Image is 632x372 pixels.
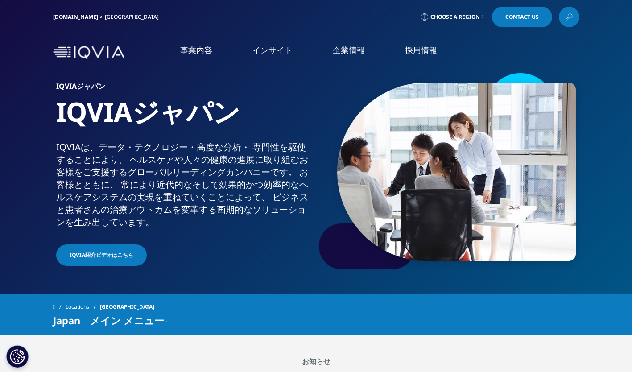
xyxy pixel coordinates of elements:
[128,31,579,74] nav: Primary
[56,141,313,228] div: IQVIAは、​データ・​テクノロジー・​高度な​分析・​ 専門性を​駆使する​ことに​より、​ ヘルスケアや​人々の​健康の​進展に​取り組む​お客様を​ご支援​する​グローバル​リーディング...
[53,357,579,366] h2: お知らせ
[56,95,313,141] h1: IQVIAジャパン
[70,251,133,259] span: IQVIA紹介ビデオはこちら
[505,14,539,20] span: Contact Us
[53,315,164,326] span: Japan メイン メニュー
[492,7,552,27] a: Contact Us
[333,45,365,56] a: 企業情報
[430,13,480,21] span: Choose a Region
[105,13,162,21] div: [GEOGRAPHIC_DATA]
[53,13,98,21] a: [DOMAIN_NAME]
[337,83,576,261] img: 873_asian-businesspeople-meeting-in-office.jpg
[66,299,100,315] a: Locations
[405,45,437,56] a: 採用情報
[6,345,29,368] button: Cookie 設定
[100,299,154,315] span: [GEOGRAPHIC_DATA]
[56,244,147,266] a: IQVIA紹介ビデオはこちら
[252,45,293,56] a: インサイト
[180,45,212,56] a: 事業内容
[56,83,313,95] h6: IQVIAジャパン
